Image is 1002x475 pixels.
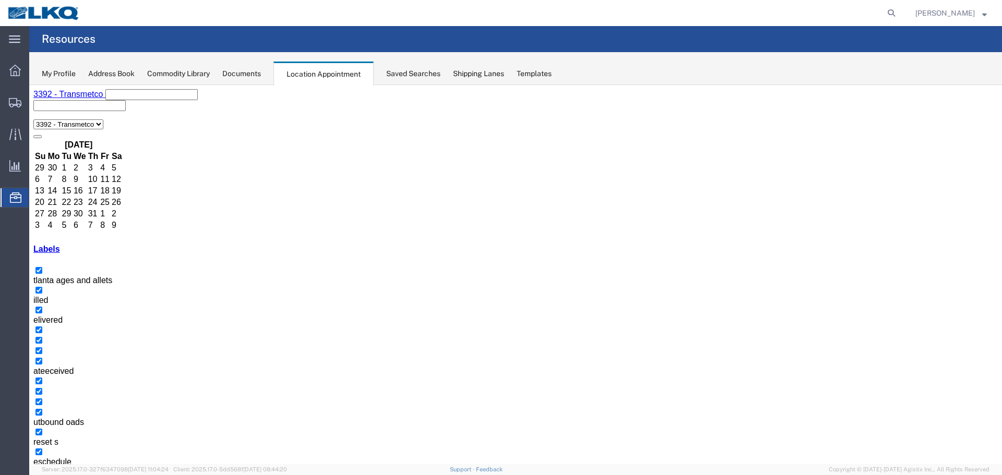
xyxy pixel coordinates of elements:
input: eschedule [6,363,13,370]
td: 10 [58,89,70,100]
div: Location Appointment [273,62,374,86]
input: reset s [6,344,13,350]
td: 16 [44,101,57,111]
td: 2 [82,124,93,134]
td: 17 [58,101,70,111]
span: tlanta ages and allets [4,191,83,200]
td: 26 [82,112,93,123]
td: 4 [18,135,31,145]
td: 24 [58,112,70,123]
iframe: FS Legacy Container [29,85,1002,464]
td: 23 [44,112,57,123]
a: Feedback [476,466,503,472]
td: 29 [32,124,43,134]
input: illed [6,202,13,209]
span: ateeceived [4,282,44,290]
td: 8 [70,135,81,145]
div: My Profile [42,68,76,79]
div: Documents [222,68,261,79]
span: Copyright © [DATE]-[DATE] Agistix Inc., All Rights Reserved [829,465,989,474]
input: ateeceived [6,273,13,279]
a: Support [450,466,476,472]
td: 11 [70,89,81,100]
td: 12 [82,89,93,100]
span: [DATE] 11:04:24 [128,466,169,472]
input: utbound oads [6,324,13,331]
td: 18 [70,101,81,111]
span: elivered [4,230,33,239]
a: Labels [4,160,31,168]
span: illed [4,211,19,220]
td: 19 [82,101,93,111]
td: 9 [44,89,57,100]
div: Shipping Lanes [453,68,504,79]
span: utbound oads [4,333,55,342]
div: Address Book [88,68,135,79]
td: 1 [70,124,81,134]
td: 30 [44,124,57,134]
span: Client: 2025.17.0-5dd568f [173,466,287,472]
span: William Haney [915,7,975,19]
span: [DATE] 08:44:20 [243,466,287,472]
img: logo [7,5,80,21]
td: 3 [5,135,17,145]
td: 20 [5,112,17,123]
span: eschedule [4,372,42,381]
td: 25 [70,112,81,123]
input: elivered [6,222,13,228]
button: [PERSON_NAME] [915,7,987,19]
td: 27 [5,124,17,134]
input: tlanta ages and allets [6,182,13,189]
td: 15 [32,101,43,111]
td: 28 [18,124,31,134]
div: Commodity Library [147,68,210,79]
td: 5 [32,135,43,145]
span: Server: 2025.17.0-327f6347098 [42,466,169,472]
td: 31 [58,124,70,134]
td: 13 [5,101,17,111]
h4: Resources [42,26,96,52]
td: 8 [32,89,43,100]
td: 7 [58,135,70,145]
td: 22 [32,112,43,123]
span: reset s [4,352,29,361]
td: 14 [18,101,31,111]
div: Saved Searches [386,68,440,79]
td: 21 [18,112,31,123]
td: 9 [82,135,93,145]
td: 6 [44,135,57,145]
div: Templates [517,68,552,79]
